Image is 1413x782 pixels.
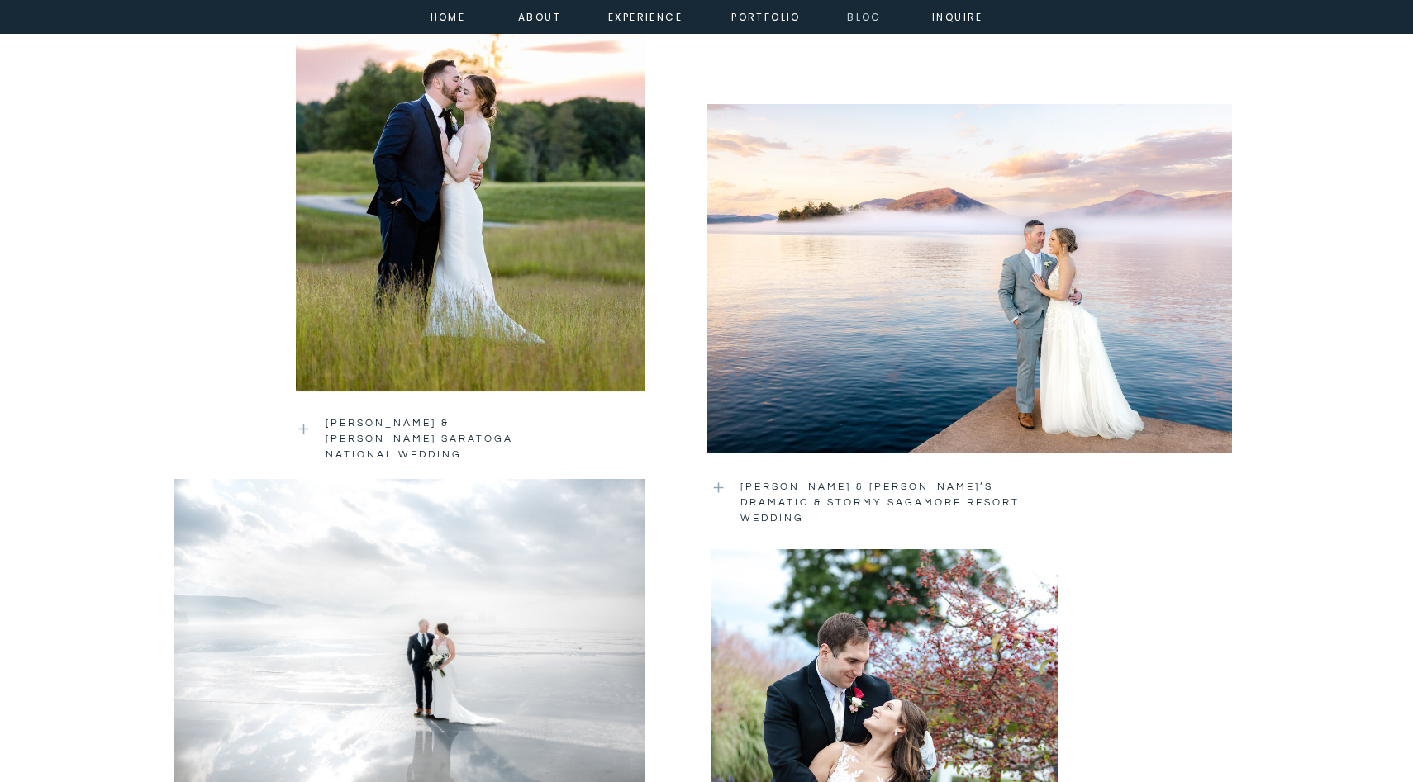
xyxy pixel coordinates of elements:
a: [PERSON_NAME] & [PERSON_NAME] saratoga national wedding [326,415,548,451]
a: experience [608,8,675,23]
a: Blog [835,8,894,23]
a: portfolio [730,8,802,23]
a: about [518,8,555,23]
a: inquire [928,8,987,23]
a: [PERSON_NAME] & [PERSON_NAME]’s Dramatic & Stormy Sagamore Resort Wedding [740,479,1025,528]
a: home [426,8,470,23]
